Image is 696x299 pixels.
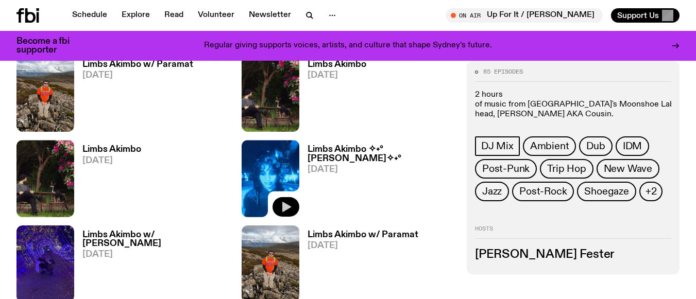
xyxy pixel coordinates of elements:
a: Schedule [66,8,113,23]
p: 2 hours of music from [GEOGRAPHIC_DATA]'s Moonshoe Label head, [PERSON_NAME] AKA Cousin. [475,90,671,120]
h3: Limbs Akimbo [82,145,141,154]
span: [DATE] [308,165,454,174]
a: Shoegaze [577,182,636,201]
span: [DATE] [308,241,418,250]
a: Read [158,8,190,23]
img: Jackson sits at an outdoor table, legs crossed and gazing at a black and brown dog also sitting a... [242,55,299,132]
a: IDM [616,136,649,156]
a: Ambient [523,136,576,156]
span: Jazz [482,186,502,197]
h3: Limbs Akimbo [308,60,366,69]
span: [DATE] [82,156,141,165]
a: DJ Mix [475,136,520,156]
span: [DATE] [82,71,193,80]
h3: Limbs Akimbo w/ [PERSON_NAME] [82,231,229,248]
span: Ambient [530,140,569,152]
span: [DATE] [82,250,229,259]
a: Newsletter [243,8,297,23]
a: Limbs Akimbo[DATE] [74,145,141,217]
h2: Hosts [475,226,671,238]
p: Regular giving supports voices, artists, and culture that shape Sydney’s future. [204,41,492,50]
h3: Limbs Akimbo w/ Paramat [82,60,193,69]
a: Trip Hop [540,159,593,179]
a: New Wave [597,159,659,179]
img: Jackson sits at an outdoor table, legs crossed and gazing at a black and brown dog also sitting a... [16,140,74,217]
h3: Limbs Akimbo ✧˖°[PERSON_NAME]✧˖° [308,145,454,163]
span: Post-Rock [519,186,567,197]
a: Post-Punk [475,159,537,179]
a: Jazz [475,182,509,201]
span: Post-Punk [482,163,530,174]
button: +2 [639,182,663,201]
span: Trip Hop [547,163,586,174]
h3: Become a fbi supporter [16,37,82,55]
span: IDM [623,140,642,152]
span: Support Us [617,11,659,20]
button: Support Us [611,8,680,23]
span: 85 episodes [483,69,523,75]
span: [DATE] [308,71,366,80]
a: Explore [115,8,156,23]
a: Limbs Akimbo[DATE] [299,60,366,132]
h3: [PERSON_NAME] Fester [475,249,671,260]
a: Post-Rock [512,182,574,201]
span: New Wave [604,163,652,174]
span: DJ Mix [481,140,514,152]
a: Dub [579,136,612,156]
button: On AirUp For It / [PERSON_NAME] [446,8,603,23]
a: Limbs Akimbo w/ Paramat[DATE] [74,60,193,132]
a: Volunteer [192,8,241,23]
span: Dub [586,140,605,152]
span: Shoegaze [584,186,629,197]
span: +2 [646,186,657,197]
a: Limbs Akimbo ✧˖°[PERSON_NAME]✧˖°[DATE] [299,145,454,217]
h3: Limbs Akimbo w/ Paramat [308,231,418,239]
